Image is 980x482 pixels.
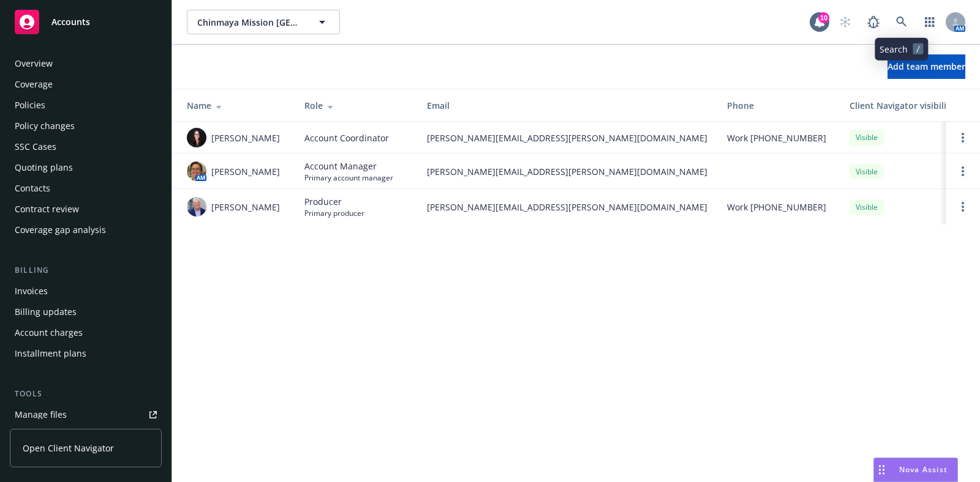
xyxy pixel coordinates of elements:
[211,201,280,213] span: [PERSON_NAME]
[10,388,162,400] div: Tools
[874,458,889,481] div: Drag to move
[10,5,162,39] a: Accounts
[956,199,970,214] a: Open options
[15,54,53,73] div: Overview
[10,344,162,363] a: Installment plans
[10,405,162,425] a: Manage files
[861,10,886,34] a: Report a Bug
[10,281,162,301] a: Invoices
[850,130,884,145] div: Visible
[727,99,830,112] div: Phone
[187,99,285,112] div: Name
[15,199,79,219] div: Contract review
[833,10,858,34] a: Start snowing
[304,172,393,183] span: Primary account manager
[15,344,86,363] div: Installment plans
[850,99,966,112] div: Client Navigator visibility
[427,132,707,144] span: [PERSON_NAME][EMAIL_ADDRESS][PERSON_NAME][DOMAIN_NAME]
[10,199,162,219] a: Contract review
[15,75,53,94] div: Coverage
[10,95,162,115] a: Policies
[10,220,162,240] a: Coverage gap analysis
[850,164,884,179] div: Visible
[15,179,50,198] div: Contacts
[304,160,393,172] span: Account Manager
[15,281,48,301] div: Invoices
[304,195,364,208] span: Producer
[15,158,73,177] div: Quoting plans
[197,16,303,29] span: Chinmaya Mission [GEOGRAPHIC_DATA][PERSON_NAME]
[187,197,206,217] img: photo
[15,95,45,115] div: Policies
[899,464,948,475] span: Nova Assist
[211,165,280,178] span: [PERSON_NAME]
[727,132,826,144] span: Work [PHONE_NUMBER]
[10,54,162,73] a: Overview
[918,10,942,34] a: Switch app
[427,99,707,112] div: Email
[15,405,67,425] div: Manage files
[10,302,162,322] a: Billing updates
[304,99,407,112] div: Role
[10,179,162,198] a: Contacts
[187,10,340,34] button: Chinmaya Mission [GEOGRAPHIC_DATA][PERSON_NAME]
[10,75,162,94] a: Coverage
[889,10,914,34] a: Search
[427,201,707,213] span: [PERSON_NAME][EMAIL_ADDRESS][PERSON_NAME][DOMAIN_NAME]
[10,264,162,276] div: Billing
[304,208,364,218] span: Primary producer
[10,116,162,136] a: Policy changes
[956,164,970,179] a: Open options
[51,17,90,27] span: Accounts
[15,302,77,322] div: Billing updates
[888,54,965,79] button: Add team member
[304,132,389,144] span: Account Coordinator
[888,61,965,72] span: Add team member
[10,323,162,343] a: Account charges
[187,161,206,181] img: photo
[15,323,83,343] div: Account charges
[850,199,884,215] div: Visible
[15,116,75,136] div: Policy changes
[187,128,206,147] img: photo
[211,132,280,144] span: [PERSON_NAME]
[956,130,970,145] a: Open options
[818,12,829,23] div: 10
[15,220,106,240] div: Coverage gap analysis
[10,137,162,157] a: SSC Cases
[10,158,162,177] a: Quoting plans
[23,442,114,454] span: Open Client Navigator
[727,201,826,213] span: Work [PHONE_NUMBER]
[15,137,56,157] div: SSC Cases
[873,458,958,482] button: Nova Assist
[427,165,707,178] span: [PERSON_NAME][EMAIL_ADDRESS][PERSON_NAME][DOMAIN_NAME]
